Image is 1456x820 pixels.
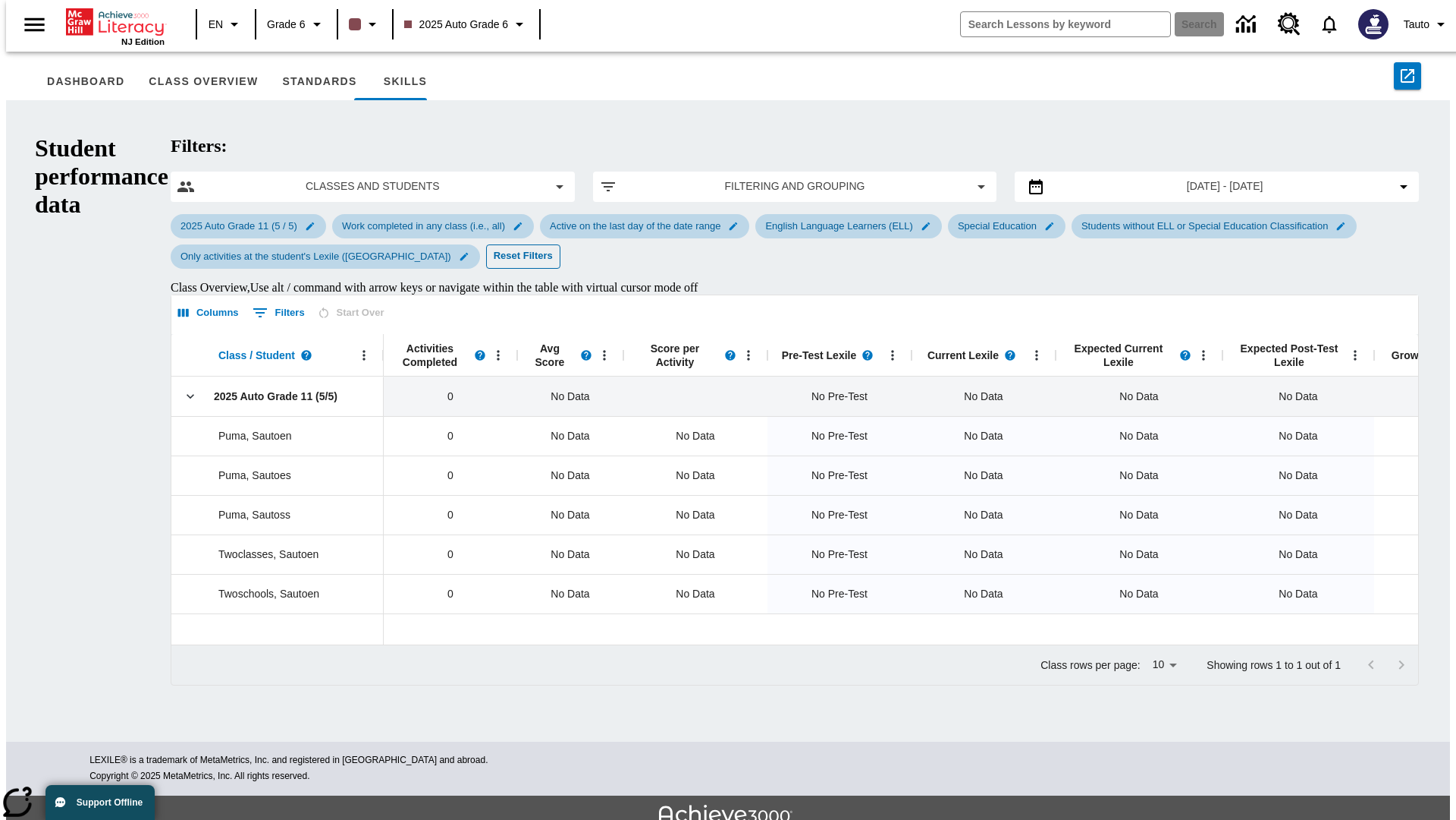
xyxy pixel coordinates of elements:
button: Dashboard [35,64,136,100]
div: No Data, Puma, Sautoss [668,500,722,530]
span: Puma, Sautoes [218,468,291,483]
button: Reset Filters [486,244,560,269]
button: Read more about the Average score [575,344,598,367]
button: Read more about Score per Activity [719,344,742,367]
span: No Data, Twoschools, Sautoen [1279,586,1317,602]
div: Edit English Language Learners (ELL) filter selected submenu item [755,214,941,238]
span: Grade 6 [267,17,306,33]
span: No Data, Puma, Sautoen [1279,428,1317,444]
div: No Data, Puma, Sautoen [517,416,623,456]
div: 0, Puma, Sautoss [384,495,517,535]
span: No Data, 2025 Auto Grade 11 (5/5) [1119,389,1158,405]
input: search field [961,12,1170,36]
span: Filtering and Grouping [629,178,961,194]
span: No Data [964,547,1003,563]
span: Tauto [1404,17,1429,33]
span: No Data [543,381,597,412]
p: Showing rows 1 to 1 out of 1 [1207,658,1341,673]
svg: Click here to collapse the class row [183,389,198,404]
button: Open Menu [1344,344,1367,367]
span: No Data, 2025 Auto Grade 11 (5/5) [1279,389,1317,405]
span: Active on the last day of the date range [541,220,730,232]
div: 0, 2025 Auto Grade 11 (5/5) [384,377,517,416]
span: Avg Score [525,342,575,369]
button: Read more about Expected Current Lexile [1174,344,1197,367]
h2: Filters: [171,136,1419,156]
span: NJ Edition [121,37,165,46]
span: Current Lexile [927,348,999,362]
div: No Data, Puma, Sautoen [912,416,1056,456]
span: 2025 Auto Grade 11 (5 / 5) [171,220,306,232]
span: No Data [964,507,1003,523]
div: No Data, Twoschools, Sautoen [912,574,1056,613]
a: Notifications [1310,5,1349,44]
span: Copyright © 2025 MetaMetrics, Inc. All rights reserved. [89,771,309,781]
span: Class / Student [218,348,295,362]
button: Open Menu [1192,344,1215,367]
button: Select a new avatar [1349,5,1398,44]
div: No Data, Puma, Sautoes [668,460,722,490]
span: EN [209,17,223,33]
span: Twoschools, Sautoen [218,586,319,601]
div: Edit Special Education filter selected submenu item [948,214,1065,238]
span: 2025 Auto Grade 6 [404,17,509,33]
button: Read more about Class / Student [295,344,318,367]
div: No Data, Puma, Sautoes [517,456,623,495]
span: No Pre-Test, Twoschools, Sautoen [811,586,868,602]
span: No Data [543,539,597,570]
span: Puma, Sautoss [218,507,290,522]
button: Class color is dark brown. Change class color [343,11,388,38]
span: No Data, Puma, Sautoes [1119,468,1158,484]
button: Profile/Settings [1398,11,1456,38]
div: 0, Puma, Sautoen [384,416,517,456]
div: No Data, Twoclasses, Sautoen [517,535,623,574]
button: Open Menu [881,344,904,367]
span: No Data, Twoclasses, Sautoen [1279,547,1317,563]
button: Open Menu [737,344,760,367]
span: Expected Post-Test Lexile [1230,342,1348,369]
button: Standards [270,64,369,100]
a: Resource Center, Will open in new tab [1269,4,1310,45]
span: No Data [543,579,597,610]
span: 0 [447,507,453,523]
div: No Data, Puma, Sautoen [668,421,722,451]
span: Classes and Students [207,178,538,194]
span: Score per Activity [631,342,719,369]
span: No Data, Puma, Sautoss [1279,507,1317,523]
button: Apply filters menu item [599,178,991,196]
span: No Data [964,468,1003,484]
div: No Data, Twoschools, Sautoen [668,579,722,609]
a: Data Center [1227,4,1269,46]
span: 0 [447,428,453,444]
button: Read more about Pre-Test Lexile [856,344,879,367]
span: No Data, Puma, Sautoss [1119,507,1158,523]
span: Special Education [949,220,1046,232]
span: No Data [964,389,1003,405]
span: 0 [447,547,453,563]
div: No Data, 2025 Auto Grade 11 (5/5) [517,377,623,416]
div: Edit Only activities at the student's Lexile (Reading) filter selected submenu item [171,244,480,269]
div: Edit Active on the last day of the date range filter selected submenu item [540,214,749,238]
div: 0, Twoclasses, Sautoen [384,535,517,574]
button: Open side menu [12,2,57,47]
span: [DATE] - [DATE] [1187,178,1263,194]
span: No Pre-Test, Puma, Sautoss [811,507,868,523]
button: Class: 2025 Auto Grade 6, Select your class [398,11,535,38]
button: Class Overview [136,64,270,100]
span: No Data [543,460,597,491]
button: Show filters [249,301,309,325]
button: Read more about Current Lexile [999,344,1021,367]
span: 0 [447,586,453,602]
span: No Pre-Test, Twoclasses, Sautoen [811,547,868,563]
span: No Pre-Test, Puma, Sautoes [811,468,868,484]
div: No Data, Puma, Sautoes [912,456,1056,495]
div: Edit Students without ELL or Special Education Classification filter selected submenu item [1072,214,1357,238]
span: Pre-Test Lexile [782,348,857,362]
div: No Data, Puma, Sautoss [517,495,623,535]
div: No Data, Twoschools, Sautoen [517,574,623,613]
button: Export to CSV [1394,62,1421,90]
div: Edit 2025 Auto Grade 11 (5 / 5) filter selected submenu item [171,214,326,238]
button: Skills [369,64,441,100]
div: No Data, Twoclasses, Sautoen [668,539,722,569]
span: No Data [964,586,1003,602]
